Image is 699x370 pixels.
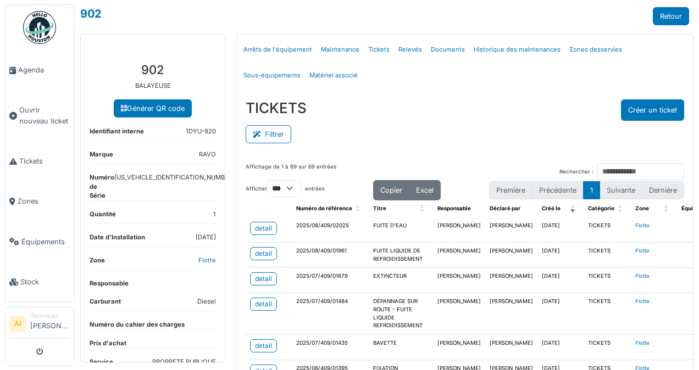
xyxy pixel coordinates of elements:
[255,274,272,284] div: detail
[485,334,537,360] td: [PERSON_NAME]
[213,210,216,219] dd: 1
[635,340,650,346] a: Flotte
[246,99,307,116] h3: TICKETS
[267,180,301,197] select: Afficherentrées
[90,173,114,200] dt: Numéro de Série
[250,222,277,235] a: detail
[489,181,684,199] nav: pagination
[584,334,631,360] td: TICKETS
[485,293,537,335] td: [PERSON_NAME]
[433,334,485,360] td: [PERSON_NAME]
[197,297,216,306] dd: Diesel
[635,298,650,304] a: Flotte
[409,180,441,200] button: Excel
[394,37,426,63] a: Relevés
[537,217,584,243] td: [DATE]
[292,242,369,267] td: 2025/08/409/01961
[426,37,469,63] a: Documents
[584,217,631,243] td: TICKETS
[292,293,369,335] td: 2025/07/409/01484
[635,248,650,254] a: Flotte
[537,293,584,335] td: [DATE]
[90,297,121,311] dt: Carburant
[5,90,74,141] a: Ouvrir nouveau ticket
[537,242,584,267] td: [DATE]
[584,242,631,267] td: TICKETS
[90,210,116,223] dt: Quantité
[416,186,434,194] span: Excel
[369,334,433,360] td: BAVETTE
[152,357,216,367] dd: PROPRETE PUBLIQUE
[437,205,471,211] span: Responsable
[635,222,650,228] a: Flotte
[5,181,74,221] a: Zones
[373,205,386,211] span: Titre
[246,163,336,180] div: Affichage de 1 à 69 sur 69 entrées
[570,200,577,217] span: Créé le: Activate to remove sorting
[635,273,650,279] a: Flotte
[369,217,433,243] td: FUITE D'EAU
[90,279,129,288] dt: Responsable
[317,37,364,63] a: Maintenance
[250,272,277,285] a: detail
[292,217,369,243] td: 2025/08/409/02025
[90,339,126,348] dt: Prix d'achat
[80,7,102,20] a: 902
[296,205,352,211] span: Numéro de référence
[239,37,317,63] a: Arrêts de l'équipement
[433,217,485,243] td: [PERSON_NAME]
[20,277,70,287] span: Stock
[90,127,144,141] dt: Identifiant interne
[369,293,433,335] td: DÉPANNAGE SUR ROUTE - FUITE LIQUIDE REFROIDISSEMENT
[5,50,74,90] a: Agenda
[255,249,272,259] div: detail
[90,233,145,246] dt: Date d'Installation
[114,99,192,117] a: Générer QR code
[90,150,113,164] dt: Marque
[196,233,216,242] dd: [DATE]
[537,268,584,293] td: [DATE]
[199,150,216,159] dd: RAVO
[565,37,626,63] a: Zones desservies
[5,222,74,262] a: Équipements
[583,181,600,199] button: 1
[653,7,689,25] a: Retour
[250,298,277,311] a: detail
[433,268,485,293] td: [PERSON_NAME]
[250,247,277,260] a: detail
[433,242,485,267] td: [PERSON_NAME]
[19,105,70,126] span: Ouvrir nouveau ticket
[255,341,272,351] div: detail
[250,339,277,352] a: detail
[9,316,26,332] li: AI
[305,63,362,88] a: Matériel associé
[90,63,216,77] h3: 902
[114,173,235,196] dd: [US_VEHICLE_IDENTIFICATION_NUMBER]
[469,37,565,63] a: Historique des maintenances
[364,37,394,63] a: Tickets
[239,63,305,88] a: Sous-équipements
[30,312,70,320] div: Technicien
[90,320,185,329] dt: Numéro du cahier des charges
[90,81,216,91] p: BALAYEUSE
[292,334,369,360] td: 2025/07/409/01435
[246,180,325,197] label: Afficher entrées
[485,217,537,243] td: [PERSON_NAME]
[380,186,402,194] span: Copier
[5,141,74,181] a: Tickets
[618,200,624,217] span: Catégorie: Activate to sort
[490,205,520,211] span: Déclaré par
[30,312,70,335] li: [PERSON_NAME]
[9,312,70,338] a: AI Technicien[PERSON_NAME]
[537,334,584,360] td: [DATE]
[369,242,433,267] td: FUITE LIQUIDE DE REFROIDISSEMENT
[588,205,614,211] span: Catégorie
[559,168,593,176] label: Rechercher :
[584,268,631,293] td: TICKETS
[485,268,537,293] td: [PERSON_NAME]
[5,262,74,302] a: Stock
[198,256,216,264] a: Flotte
[664,200,670,217] span: Zone: Activate to sort
[635,205,649,211] span: Zone
[584,293,631,335] td: TICKETS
